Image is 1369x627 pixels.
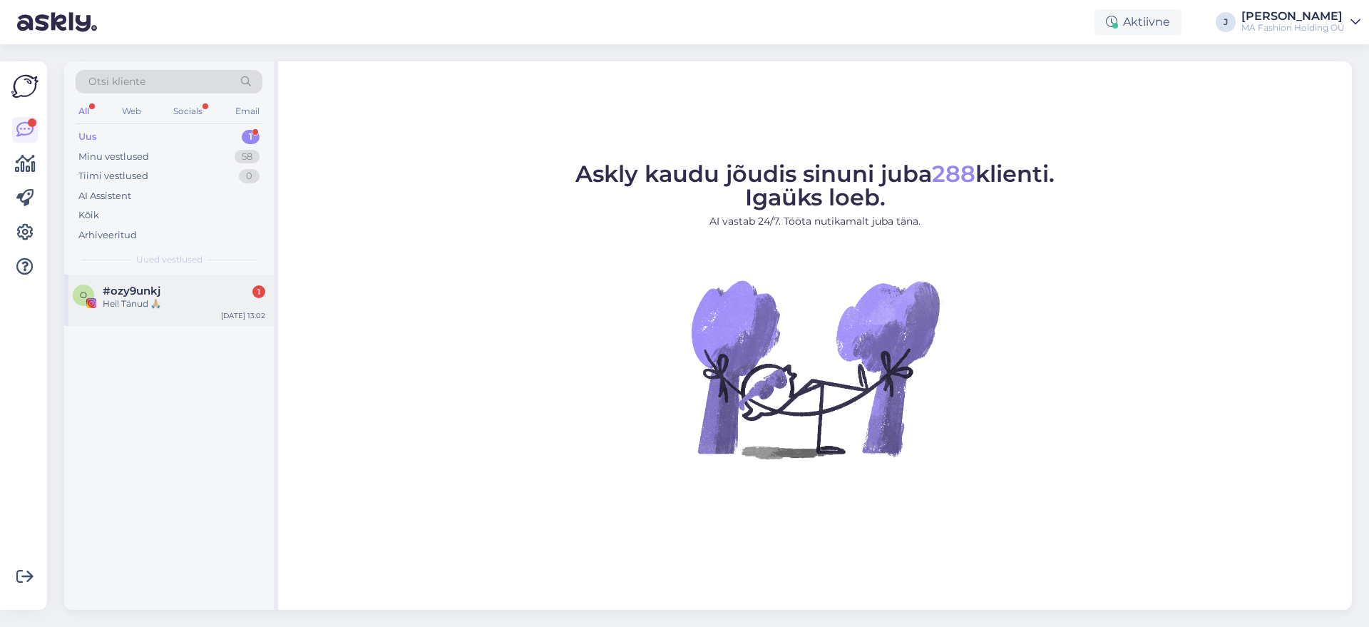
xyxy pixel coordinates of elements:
[88,74,145,89] span: Otsi kliente
[76,102,92,121] div: All
[170,102,205,121] div: Socials
[1241,11,1345,22] div: [PERSON_NAME]
[78,228,137,243] div: Arhiveeritud
[575,214,1055,229] p: AI vastab 24/7. Tööta nutikamalt juba täna.
[1241,22,1345,34] div: MA Fashion Holding OÜ
[232,102,262,121] div: Email
[235,150,260,164] div: 58
[103,297,265,310] div: Hei! Tänud 🙏🏼
[687,240,943,497] img: No Chat active
[78,150,149,164] div: Minu vestlused
[221,310,265,321] div: [DATE] 13:02
[78,208,99,223] div: Kõik
[1094,9,1181,35] div: Aktiivne
[1216,12,1236,32] div: J
[78,130,97,144] div: Uus
[11,73,39,100] img: Askly Logo
[239,169,260,183] div: 0
[932,160,975,188] span: 288
[136,253,202,266] span: Uued vestlused
[119,102,144,121] div: Web
[78,189,131,203] div: AI Assistent
[575,160,1055,211] span: Askly kaudu jõudis sinuni juba klienti. Igaüks loeb.
[78,169,148,183] div: Tiimi vestlused
[1241,11,1360,34] a: [PERSON_NAME]MA Fashion Holding OÜ
[80,290,87,300] span: o
[103,285,160,297] span: #ozy9unkj
[242,130,260,144] div: 1
[252,285,265,298] div: 1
